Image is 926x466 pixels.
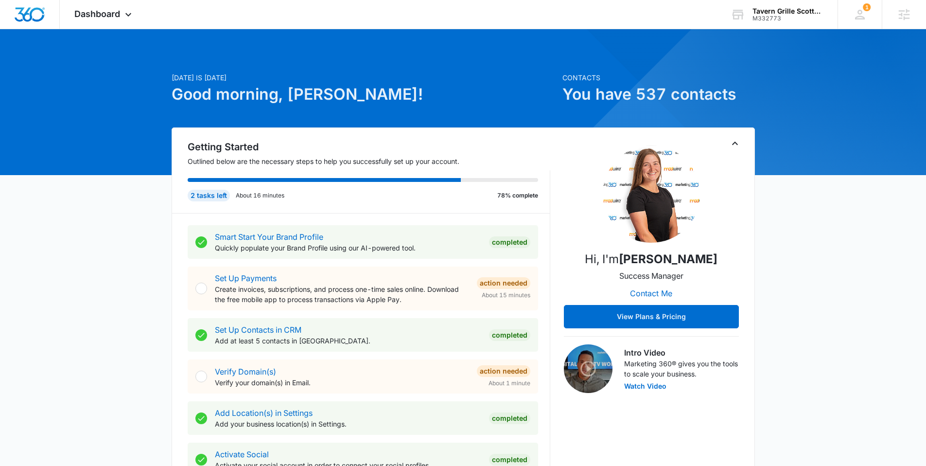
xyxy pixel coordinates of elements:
[215,273,277,283] a: Set Up Payments
[585,251,717,268] p: Hi, I'm
[215,232,323,242] a: Smart Start Your Brand Profile
[489,236,530,248] div: Completed
[477,277,530,289] div: Action Needed
[215,284,469,305] p: Create invoices, subscriptions, and process one-time sales online. Download the free mobile app t...
[482,291,530,300] span: About 15 minutes
[752,15,823,22] div: account id
[215,408,313,418] a: Add Location(s) in Settings
[619,270,683,282] p: Success Manager
[215,336,481,346] p: Add at least 5 contacts in [GEOGRAPHIC_DATA].
[74,9,120,19] span: Dashboard
[620,282,682,305] button: Contact Me
[603,145,700,243] img: Kinsey Smith
[497,191,538,200] p: 78% complete
[188,156,550,166] p: Outlined below are the necessary steps to help you successfully set up your account.
[562,83,755,106] h1: You have 537 contacts
[188,190,230,201] div: 2 tasks left
[215,419,481,429] p: Add your business location(s) in Settings.
[215,367,276,376] a: Verify Domain(s)
[619,252,717,266] strong: [PERSON_NAME]
[172,72,557,83] p: [DATE] is [DATE]
[489,412,530,424] div: Completed
[752,7,823,15] div: account name
[624,383,666,390] button: Watch Video
[215,377,469,388] p: Verify your domain(s) in Email.
[729,138,741,149] button: Toggle Collapse
[477,365,530,377] div: Action Needed
[236,191,284,200] p: About 16 minutes
[215,449,269,459] a: Activate Social
[172,83,557,106] h1: Good morning, [PERSON_NAME]!
[863,3,871,11] span: 1
[188,140,550,154] h2: Getting Started
[215,243,481,253] p: Quickly populate your Brand Profile using our AI-powered tool.
[624,358,739,379] p: Marketing 360® gives you the tools to scale your business.
[562,72,755,83] p: Contacts
[624,347,739,358] h3: Intro Video
[489,329,530,341] div: Completed
[489,379,530,388] span: About 1 minute
[564,344,612,393] img: Intro Video
[564,305,739,328] button: View Plans & Pricing
[489,454,530,466] div: Completed
[863,3,871,11] div: notifications count
[215,325,301,335] a: Set Up Contacts in CRM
